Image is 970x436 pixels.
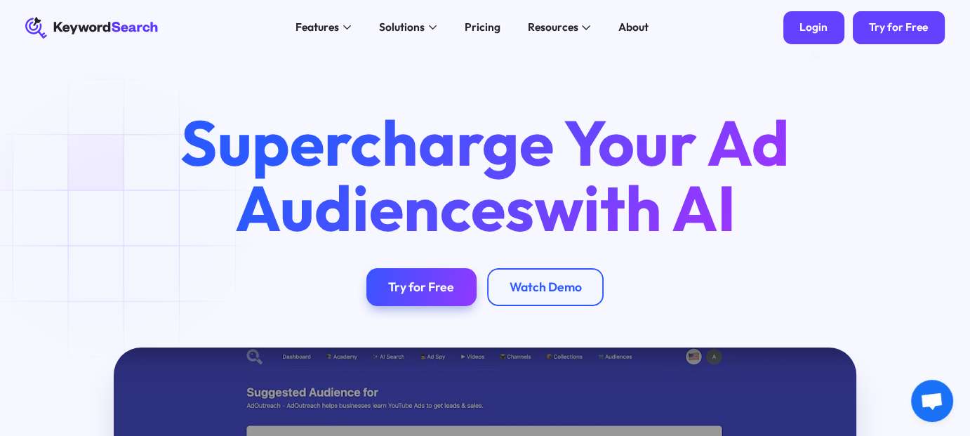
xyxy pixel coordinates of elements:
div: Try for Free [388,279,454,295]
a: About [610,17,657,39]
div: Features [295,19,339,36]
div: Login [799,20,828,34]
span: with AI [533,168,735,247]
div: About [618,19,648,36]
div: Resources [528,19,578,36]
div: Watch Demo [510,279,582,295]
div: Solutions [379,19,425,36]
a: Try for Free [366,268,477,307]
div: Pricing [464,19,500,36]
div: Open chat [911,380,953,422]
a: Pricing [456,17,509,39]
a: Try for Free [853,11,945,44]
h1: Supercharge Your Ad Audiences [155,110,816,241]
a: Login [783,11,844,44]
div: Try for Free [869,20,928,34]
